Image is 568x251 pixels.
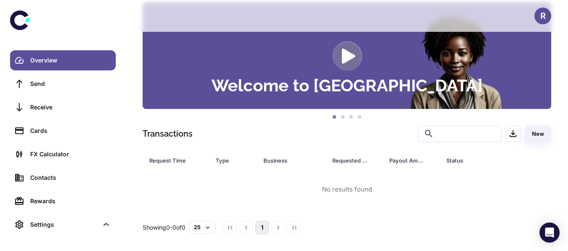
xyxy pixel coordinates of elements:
[347,113,355,122] button: 3
[143,127,193,140] h1: Transactions
[339,113,347,122] button: 2
[10,168,116,188] a: Contacts
[30,56,111,65] div: Overview
[10,144,116,164] a: FX Calculator
[149,155,195,166] div: Request Time
[30,126,111,135] div: Cards
[143,223,185,232] p: Showing 0-0 of 0
[10,121,116,141] a: Cards
[330,113,339,122] button: 1
[30,173,111,182] div: Contacts
[446,155,516,166] span: Status
[189,221,216,233] button: 25
[322,185,372,194] div: No results found
[539,223,560,243] div: Open Intercom Messenger
[216,155,253,166] span: Type
[10,50,116,70] a: Overview
[216,155,242,166] div: Type
[222,221,302,234] nav: pagination navigation
[30,150,111,159] div: FX Calculator
[10,191,116,211] a: Rewards
[10,97,116,117] a: Receive
[389,155,425,166] div: Payout Amount
[30,220,98,229] div: Settings
[446,155,505,166] div: Status
[30,103,111,112] div: Receive
[255,221,269,234] button: page 1
[10,215,116,235] div: Settings
[332,155,379,166] span: Requested Amount
[534,8,551,24] button: R
[30,197,111,206] div: Rewards
[389,155,436,166] span: Payout Amount
[355,113,364,122] button: 4
[10,74,116,94] a: Send
[149,155,206,166] span: Request Time
[211,77,483,94] h3: Welcome to [GEOGRAPHIC_DATA]
[524,126,551,142] button: New
[30,79,111,88] div: Send
[332,155,368,166] div: Requested Amount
